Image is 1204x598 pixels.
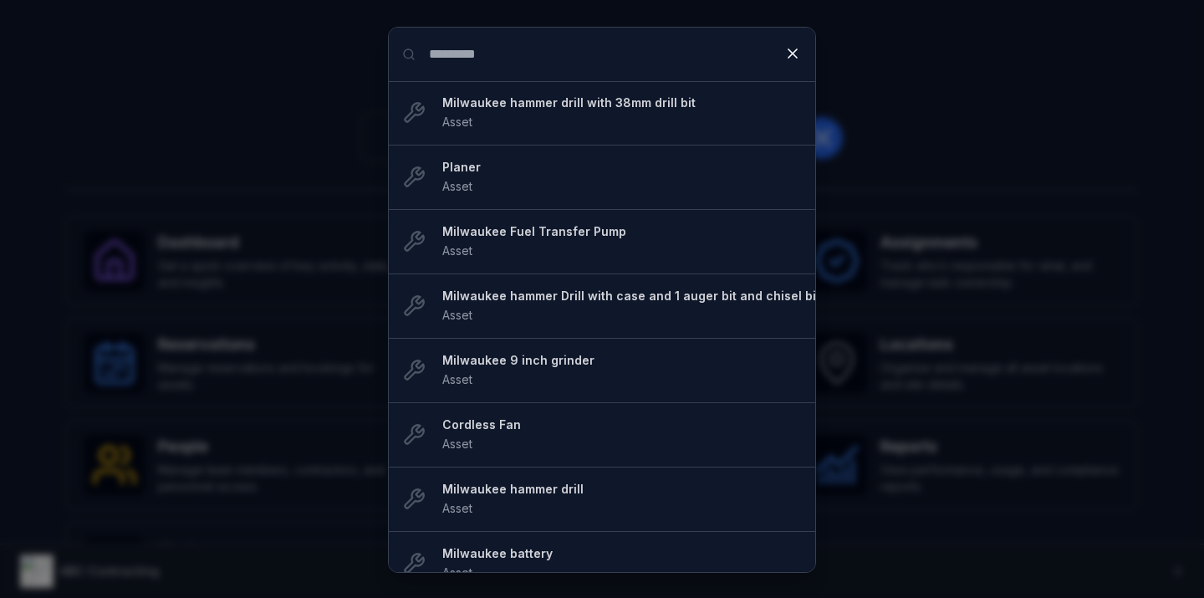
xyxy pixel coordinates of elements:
span: Asset [442,437,472,451]
span: Asset [442,243,472,258]
strong: Milwaukee hammer Drill with case and 1 auger bit and chisel bit [442,288,820,304]
span: Asset [442,565,472,580]
a: Milwaukee hammer drill with 38mm drill bitAsset [442,95,802,131]
strong: Milwaukee 9 inch grinder [442,352,802,369]
a: Milwaukee hammer drillAsset [442,481,802,518]
strong: Planer [442,159,802,176]
span: Asset [442,372,472,386]
strong: Milwaukee hammer drill [442,481,802,498]
a: Milwaukee hammer Drill with case and 1 auger bit and chisel bitAsset [442,288,820,325]
strong: Milwaukee Fuel Transfer Pump [442,223,802,240]
a: Milwaukee 9 inch grinderAsset [442,352,802,389]
span: Asset [442,179,472,193]
strong: Cordless Fan [442,417,802,433]
span: Asset [442,308,472,322]
a: Milwaukee Fuel Transfer PumpAsset [442,223,802,260]
a: PlanerAsset [442,159,802,196]
strong: Milwaukee hammer drill with 38mm drill bit [442,95,802,111]
span: Asset [442,115,472,129]
a: Milwaukee batteryAsset [442,545,802,582]
a: Cordless FanAsset [442,417,802,453]
span: Asset [442,501,472,515]
strong: Milwaukee battery [442,545,802,562]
